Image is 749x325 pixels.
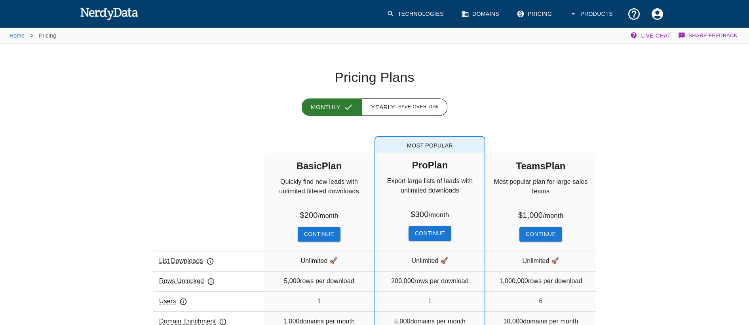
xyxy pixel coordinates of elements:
[302,98,362,116] button: Monthly
[318,212,338,219] small: / month
[565,2,619,26] button: Products
[412,153,448,176] h5: Pro Plan
[512,2,558,26] a: Pricing
[297,153,342,177] h5: Basic Plan
[375,176,485,208] p: Export large lists of leads with unlimited downloads
[10,28,56,43] nav: breadcrumb
[159,256,214,266] p: List Downloads
[375,251,485,270] div: Unlimited 🚀
[409,226,451,241] button: Continue
[677,28,739,43] button: Share Feedback
[516,153,566,177] h5: Teams Plan
[375,137,485,153] span: Most Popular
[80,6,138,21] img: NerdyData.com
[456,2,506,26] a: Domains
[375,271,485,291] div: 200,000 rows per download
[519,227,562,242] button: Continue
[264,177,374,209] p: Quickly find new leads with unlimited filtered downloads
[411,208,449,220] h6: $ 300
[298,227,340,242] button: Continue
[264,251,374,270] div: Unlimited 🚀
[628,28,674,43] button: Live Chat
[543,212,563,219] small: / month
[159,297,187,306] p: Users
[264,271,374,291] div: 5,000 rows per download
[264,291,374,311] div: 1
[485,251,596,270] div: Unlimited 🚀
[709,269,739,299] iframe: Drift Widget Chat Controller
[39,32,56,40] p: Pricing
[375,291,485,311] div: 1
[10,32,25,39] a: Home
[485,291,596,311] div: 6
[300,209,338,221] h6: $ 200
[429,211,449,219] small: / month
[146,69,603,86] h1: Pricing Plans
[485,177,596,209] p: Most popular plan for large sales teams
[382,2,450,26] a: Technologies
[646,2,669,26] button: Account Settings
[518,209,563,221] h6: $ 1,000
[159,276,215,286] p: Rows Unlocked
[362,98,447,116] button: Yearly Save over 70%
[485,271,596,291] div: 1,000,000 rows per download
[398,103,438,111] span: Save over 70%
[622,2,646,26] button: Support and Documentation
